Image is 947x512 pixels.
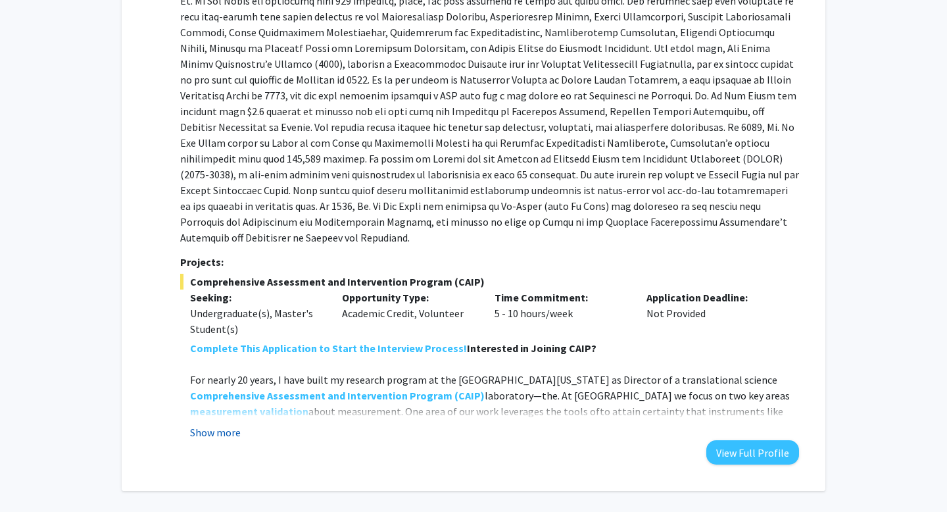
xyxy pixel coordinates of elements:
[190,389,452,402] strong: Comprehensive Assessment and Intervention Program
[190,290,323,305] p: Seeking:
[706,440,799,465] button: View Full Profile
[495,290,627,305] p: Time Commitment:
[180,255,224,269] strong: Projects:
[190,340,467,356] a: Complete This Application to Start the Interview Process!
[467,342,596,355] strong: Interested in Joining CAIP?
[10,453,56,502] iframe: Chat
[190,388,485,403] a: Comprehensive Assessment and Intervention Program (CAIP)
[646,290,779,305] p: Application Deadline:
[190,405,308,418] strong: measurement validation
[454,389,485,402] strong: (CAIP)
[190,342,467,355] strong: Complete This Application to Start the Interview Process!
[342,290,475,305] p: Opportunity Type:
[190,403,308,419] a: measurement validation
[190,424,241,440] button: Show more
[332,290,485,337] div: Academic Credit, Volunteer
[180,274,799,290] span: Comprehensive Assessment and Intervention Program (CAIP)
[190,305,323,337] div: Undergraduate(s), Master's Student(s)
[485,290,637,337] div: 5 - 10 hours/week
[637,290,789,337] div: Not Provided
